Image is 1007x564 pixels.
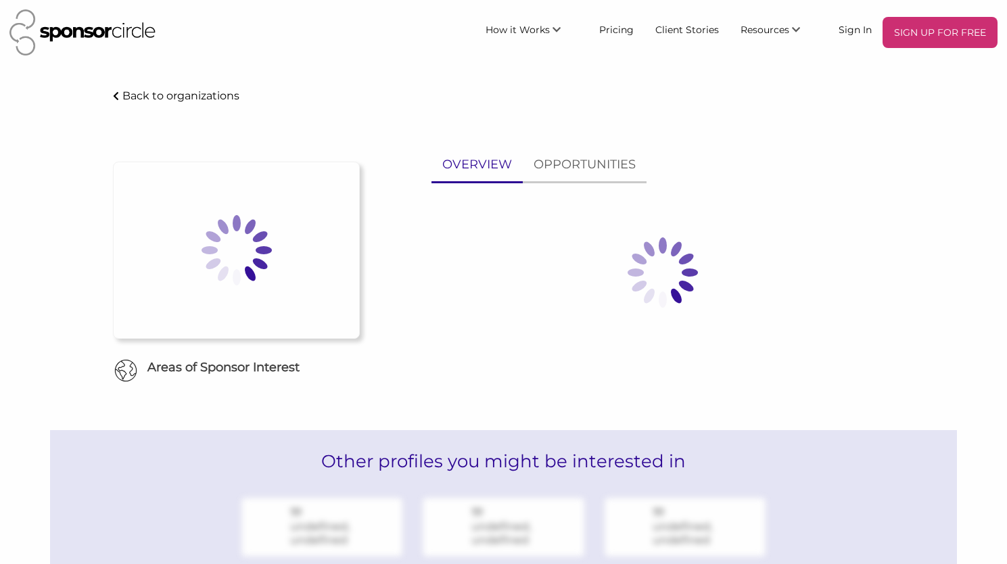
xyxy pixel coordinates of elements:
p: Back to organizations [122,89,239,102]
a: Pricing [588,17,645,41]
img: Globe Icon [114,359,137,382]
p: SIGN UP FOR FREE [888,22,992,43]
span: How it Works [486,24,550,36]
a: Client Stories [645,17,730,41]
h6: Areas of Sponsor Interest [103,359,370,376]
a: Sign In [828,17,883,41]
img: Sponsor Circle Logo [9,9,156,55]
img: Loading spinner [169,183,304,318]
h2: Other profiles you might be interested in [50,430,957,492]
li: How it Works [475,17,588,48]
li: Resources [730,17,828,48]
span: Resources [741,24,789,36]
p: OPPORTUNITIES [534,155,636,174]
p: OVERVIEW [442,155,512,174]
img: Loading spinner [595,205,730,340]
